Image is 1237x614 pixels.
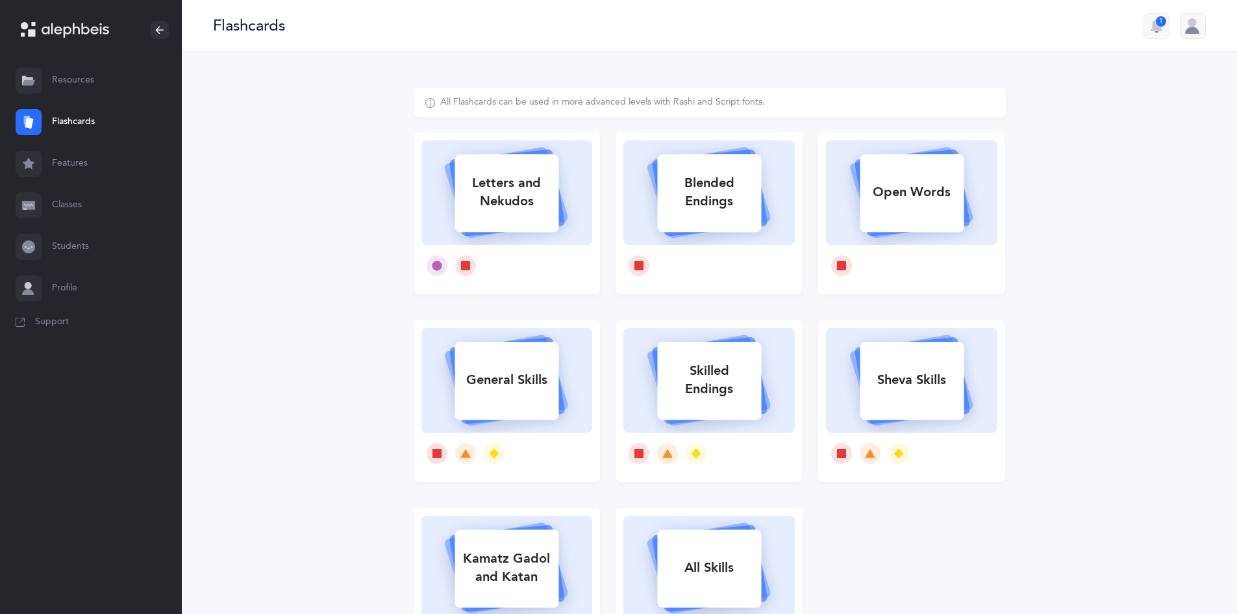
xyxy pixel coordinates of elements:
span: Support [35,316,69,329]
div: 1 [1156,16,1166,27]
div: Blended Endings [657,166,761,218]
div: Flashcards [213,15,285,36]
div: Letters and Nekudos [455,166,558,218]
div: Sheva Skills [860,363,964,397]
div: Kamatz Gadol and Katan [455,542,558,594]
div: Skilled Endings [657,354,761,406]
div: General Skills [455,363,558,397]
div: All Flashcards can be used in more advanced levels with Rashi and Script fonts. [440,96,765,109]
button: 1 [1143,13,1169,39]
div: Open Words [860,175,964,209]
div: All Skills [657,551,761,585]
